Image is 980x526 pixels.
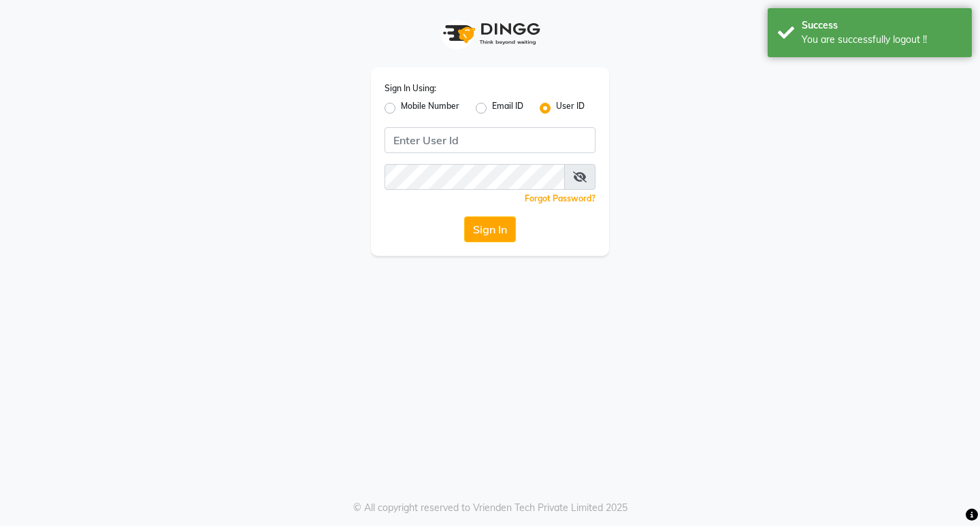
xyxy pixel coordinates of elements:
[385,82,436,95] label: Sign In Using:
[802,33,962,47] div: You are successfully logout !!
[385,164,565,190] input: Username
[385,127,595,153] input: Username
[525,193,595,203] a: Forgot Password?
[802,18,962,33] div: Success
[401,100,459,116] label: Mobile Number
[556,100,585,116] label: User ID
[436,14,544,54] img: logo1.svg
[492,100,523,116] label: Email ID
[464,216,516,242] button: Sign In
